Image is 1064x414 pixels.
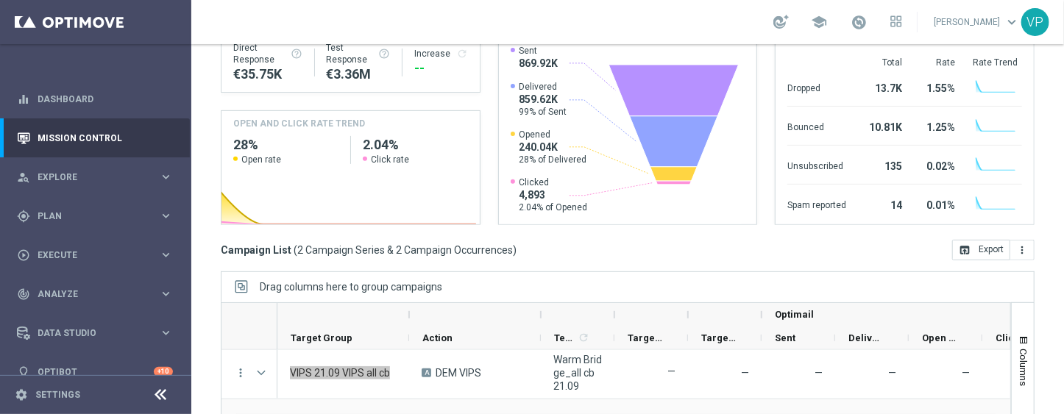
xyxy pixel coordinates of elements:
span: 2.04% of Opened [519,201,587,213]
div: Explore [17,171,159,184]
h3: Campaign List [221,243,517,257]
button: equalizer Dashboard [16,93,174,105]
div: 1.55% [920,75,955,99]
div: Row Groups [260,281,442,293]
span: Optimail [775,309,814,320]
span: Action [422,332,453,343]
div: Data Studio [17,326,159,340]
button: more_vert [1010,240,1035,260]
span: — [741,367,749,379]
div: Analyze [17,288,159,301]
i: lightbulb [17,365,30,379]
div: Rate [920,57,955,68]
i: keyboard_arrow_right [159,170,173,184]
span: Plan [38,212,159,221]
button: refresh [456,48,468,60]
span: Open rate [241,154,281,165]
span: Target Group [291,332,352,343]
h2: 2.04% [363,136,468,154]
span: ( [294,243,297,257]
div: Increase [414,48,468,60]
h2: 28% [233,136,338,154]
span: keyboard_arrow_down [1004,14,1020,30]
span: 99% of Sent [519,106,567,118]
div: Mission Control [17,118,173,157]
i: keyboard_arrow_right [159,326,173,340]
div: Execute [17,249,159,262]
button: lightbulb Optibot +10 [16,366,174,378]
i: more_vert [234,366,247,379]
span: ) [513,243,517,257]
div: 13.7K [864,75,902,99]
span: Execute [38,251,159,260]
span: 240.04K [519,140,586,154]
div: Total [864,57,902,68]
span: A [422,368,431,377]
a: Optibot [38,352,154,391]
i: equalizer [17,93,30,106]
div: +10 [154,367,173,376]
div: Unsubscribed [787,153,846,176]
div: Test Response [326,42,389,65]
span: 859.62K [519,93,567,106]
div: Bounced [787,114,846,138]
i: track_changes [17,288,30,301]
a: Mission Control [38,118,173,157]
h4: OPEN AND CLICK RATE TREND [233,117,365,130]
span: Clicked [519,176,587,188]
div: Press SPACE to select this row. [221,348,277,399]
div: 1.25% [920,114,955,138]
span: 4,893 [519,188,587,201]
span: Opened [519,129,586,140]
button: Data Studio keyboard_arrow_right [16,327,174,339]
span: Data Studio [38,329,159,338]
span: Click rate [371,154,409,165]
i: person_search [17,171,30,184]
div: VP [1021,8,1049,36]
a: [PERSON_NAME]keyboard_arrow_down [932,11,1021,33]
span: Sent [775,332,795,343]
span: Warm Bridge_all cb 21.09 [553,353,602,393]
span: school [811,14,827,30]
div: €35,746 [233,65,302,83]
div: Plan [17,210,159,223]
div: 14 [864,192,902,215]
i: keyboard_arrow_right [159,209,173,223]
div: €3,360,338 [326,65,389,83]
div: Rate Trend [973,57,1022,68]
i: keyboard_arrow_right [159,287,173,301]
span: Targeted Customers [628,332,663,343]
div: play_circle_outline Execute keyboard_arrow_right [16,249,174,261]
i: keyboard_arrow_right [159,248,173,262]
button: person_search Explore keyboard_arrow_right [16,171,174,183]
div: 135 [864,153,902,176]
button: track_changes Analyze keyboard_arrow_right [16,288,174,300]
div: -- [414,60,468,77]
span: Columns [1018,349,1029,386]
i: gps_fixed [17,210,30,223]
span: Delivered [519,81,567,93]
i: more_vert [1016,244,1028,256]
div: Optibot [17,352,173,391]
span: Sent [519,45,558,57]
span: 2 Campaign Series & 2 Campaign Occurrences [297,243,513,257]
a: Settings [35,390,80,399]
span: DEM VIPS [436,366,481,379]
span: 869.92K [519,57,558,70]
div: Direct Response [233,42,302,65]
span: Open Rate = Opened / Delivered [962,367,970,379]
span: Delivery Rate [848,332,884,343]
div: Spam reported [787,192,846,215]
span: VIPS 21.09 VIPS all cb [290,366,390,379]
span: Templates [554,332,575,343]
label: — [667,365,675,378]
span: Explore [38,173,159,182]
span: Targeted Responders [701,332,737,343]
button: Mission Control [16,132,174,144]
span: 28% of Delivered [519,154,586,165]
span: Analyze [38,290,159,299]
i: refresh [578,332,589,343]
